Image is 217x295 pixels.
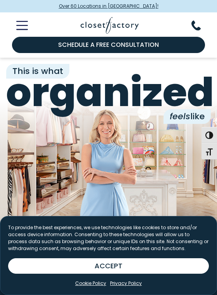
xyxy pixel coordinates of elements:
a: Cookie Policy [75,280,106,287]
i: feels [170,110,190,122]
img: Closet Factory Logo [81,17,139,34]
span: organized [6,72,211,112]
a: Schedule a Free Consultation [12,37,205,53]
span: This is what [6,64,69,79]
button: Toggle Mobile Menu [7,21,28,30]
button: Phone Number [191,21,210,31]
span: Over 60 Locations in [GEOGRAPHIC_DATA]! [59,3,158,10]
a: Privacy Policy [110,280,142,287]
button: ACCEPT [8,258,209,274]
button: Toggle High Contrast [201,127,217,143]
p: To provide the best experiences, we use technologies like cookies to store and/or access device i... [8,224,209,252]
span: like [164,109,211,124]
button: Toggle Font size [201,143,217,160]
